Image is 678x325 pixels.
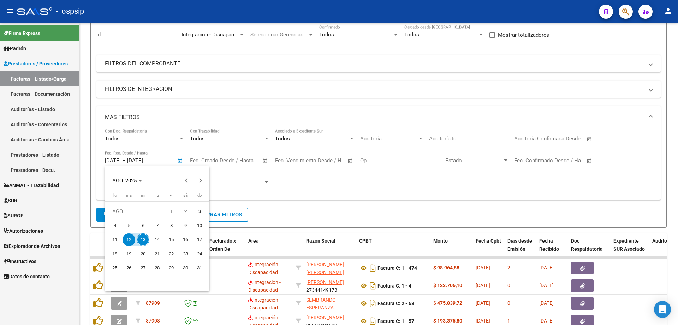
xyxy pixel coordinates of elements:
span: 18 [108,248,121,260]
span: vi [170,193,173,198]
button: 18 de agosto de 2025 [108,247,122,261]
span: 15 [165,233,178,246]
button: Next month [194,174,208,188]
button: 17 de agosto de 2025 [192,233,207,247]
span: 26 [123,262,135,274]
span: 10 [193,219,206,232]
span: 22 [165,248,178,260]
button: 13 de agosto de 2025 [136,233,150,247]
span: 16 [179,233,192,246]
button: 9 de agosto de 2025 [178,219,192,233]
button: 15 de agosto de 2025 [164,233,178,247]
span: do [197,193,202,198]
button: 29 de agosto de 2025 [164,261,178,275]
span: 11 [108,233,121,246]
button: 20 de agosto de 2025 [136,247,150,261]
div: Open Intercom Messenger [654,301,671,318]
button: 23 de agosto de 2025 [178,247,192,261]
button: 11 de agosto de 2025 [108,233,122,247]
button: 2 de agosto de 2025 [178,204,192,219]
span: 21 [151,248,163,260]
button: 6 de agosto de 2025 [136,219,150,233]
span: 2 [179,205,192,218]
span: sá [183,193,188,198]
span: 19 [123,248,135,260]
span: 27 [137,262,149,274]
span: 23 [179,248,192,260]
button: 12 de agosto de 2025 [122,233,136,247]
button: 24 de agosto de 2025 [192,247,207,261]
button: 22 de agosto de 2025 [164,247,178,261]
button: Previous month [179,174,194,188]
span: 3 [193,205,206,218]
span: 7 [151,219,163,232]
button: 1 de agosto de 2025 [164,204,178,219]
button: Choose month and year [109,174,145,187]
span: 29 [165,262,178,274]
span: 25 [108,262,121,274]
button: 27 de agosto de 2025 [136,261,150,275]
button: 14 de agosto de 2025 [150,233,164,247]
span: ju [156,193,159,198]
span: 30 [179,262,192,274]
span: AGO. 2025 [112,178,137,184]
span: lu [113,193,117,198]
span: 1 [165,205,178,218]
span: 28 [151,262,163,274]
span: 14 [151,233,163,246]
span: 20 [137,248,149,260]
span: 5 [123,219,135,232]
button: 7 de agosto de 2025 [150,219,164,233]
span: 12 [123,233,135,246]
span: 13 [137,233,149,246]
span: 6 [137,219,149,232]
span: 8 [165,219,178,232]
button: 10 de agosto de 2025 [192,219,207,233]
span: 24 [193,248,206,260]
button: 19 de agosto de 2025 [122,247,136,261]
button: 3 de agosto de 2025 [192,204,207,219]
button: 30 de agosto de 2025 [178,261,192,275]
span: 17 [193,233,206,246]
td: AGO. [108,204,164,219]
button: 16 de agosto de 2025 [178,233,192,247]
button: 28 de agosto de 2025 [150,261,164,275]
button: 25 de agosto de 2025 [108,261,122,275]
span: ma [126,193,132,198]
button: 21 de agosto de 2025 [150,247,164,261]
span: 4 [108,219,121,232]
button: 8 de agosto de 2025 [164,219,178,233]
button: 31 de agosto de 2025 [192,261,207,275]
span: 9 [179,219,192,232]
span: 31 [193,262,206,274]
button: 26 de agosto de 2025 [122,261,136,275]
button: 5 de agosto de 2025 [122,219,136,233]
span: mi [141,193,145,198]
button: 4 de agosto de 2025 [108,219,122,233]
